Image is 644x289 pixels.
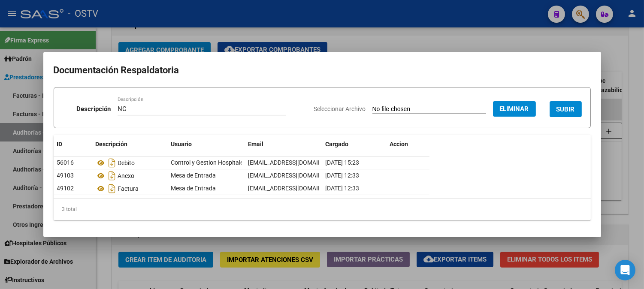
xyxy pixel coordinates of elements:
div: 3 total [54,199,591,220]
datatable-header-cell: Cargado [322,135,387,154]
span: [DATE] 15:23 [326,159,360,166]
span: [DATE] 12:33 [326,185,360,192]
i: Descargar documento [107,169,118,183]
span: 56016 [57,159,74,166]
p: Descripción [76,104,111,114]
span: [EMAIL_ADDRESS][DOMAIN_NAME] [248,185,344,192]
span: Accion [390,141,408,148]
i: Descargar documento [107,182,118,196]
span: Descripción [96,141,128,148]
datatable-header-cell: ID [54,135,92,154]
div: Factura [96,182,164,196]
span: 49103 [57,172,74,179]
span: Email [248,141,264,148]
span: 49102 [57,185,74,192]
span: Mesa de Entrada [171,185,216,192]
button: SUBIR [550,101,582,117]
i: Descargar documento [107,156,118,170]
span: Usuario [171,141,192,148]
span: SUBIR [556,105,575,113]
datatable-header-cell: Usuario [168,135,245,154]
span: [DATE] 12:33 [326,172,360,179]
span: [EMAIL_ADDRESS][DOMAIN_NAME] [248,159,344,166]
span: ID [57,141,63,148]
span: Eliminar [500,105,529,113]
datatable-header-cell: Accion [387,135,429,154]
span: Seleccionar Archivo [314,105,366,112]
datatable-header-cell: Descripción [92,135,168,154]
span: Control y Gestion Hospitales Públicos (OSTV) [171,159,291,166]
span: [EMAIL_ADDRESS][DOMAIN_NAME] [248,172,344,179]
span: Mesa de Entrada [171,172,216,179]
button: Eliminar [493,101,536,117]
div: Open Intercom Messenger [615,260,635,280]
datatable-header-cell: Email [245,135,322,154]
div: Debito [96,156,164,170]
div: Anexo [96,169,164,183]
span: Cargado [326,141,349,148]
h2: Documentación Respaldatoria [54,62,591,78]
